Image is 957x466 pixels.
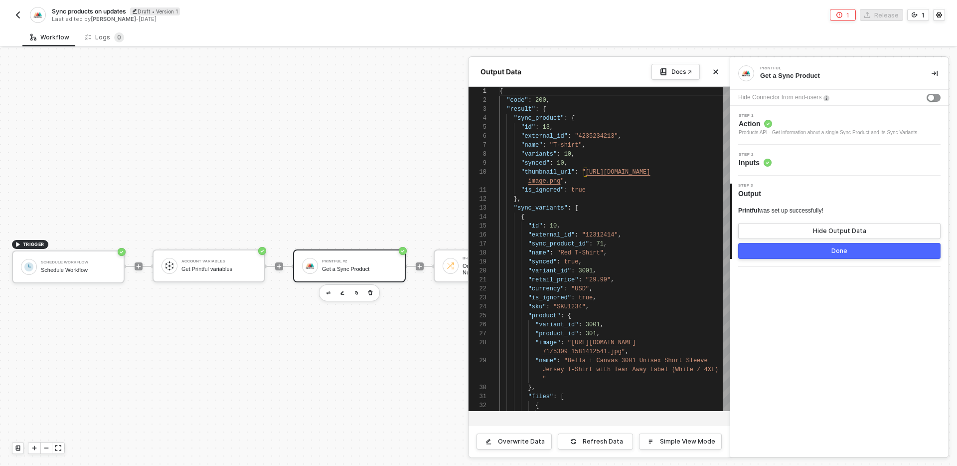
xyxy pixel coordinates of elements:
button: Release [860,9,903,21]
img: integration-icon [742,69,751,78]
div: Simple View Mode [660,438,715,446]
span: " [560,178,564,185]
span: "retail_price" [528,276,579,283]
button: back [12,9,24,21]
span: Output [738,189,765,199]
div: 15 [469,222,486,231]
span: Action [739,119,919,129]
span: Inputs [739,158,772,168]
span: { [535,402,539,409]
div: 29 [469,356,486,365]
div: 10 [469,168,486,177]
span: "​ [582,169,586,176]
div: Step 1Action Products API - Get information about a single Sync Product and its Sync Variants. [730,114,949,137]
div: 27 [469,329,486,338]
span: : [546,303,550,310]
span: : [535,106,539,113]
div: Step 2Inputs [730,153,949,168]
div: 14 [469,213,486,222]
div: Get a Sync Product [760,71,916,80]
span: "name" [535,357,557,364]
span: image.png [528,178,561,185]
span: : [560,339,564,346]
button: Overwrite Data [477,434,552,450]
span: Printful [738,207,759,214]
span: , [600,321,604,328]
span: , [557,223,560,230]
div: 3 [469,105,486,114]
span: "29.99" [586,276,611,283]
span: "name" [528,249,550,256]
span: , [618,232,622,238]
div: Output Data [477,67,525,77]
span: : [578,330,582,337]
span: "external_id" [521,133,568,140]
span: 71/5309_1581412541.jpg [542,348,621,355]
div: 7 [469,141,486,150]
div: 1 [469,87,486,96]
span: [ [560,393,564,400]
span: 3001 [586,321,600,328]
button: Done [738,243,941,259]
span: "variant_id" [528,267,571,274]
span: 10 [550,223,557,230]
span: icon-settings [936,12,942,18]
div: 2 [469,96,486,105]
span: : [564,115,568,122]
span: { [521,214,524,221]
span: Sync products on updates [52,7,126,15]
img: icon-info [823,95,829,101]
div: 26 [469,320,486,329]
span: Step 2 [739,153,772,157]
span: [PERSON_NAME] [91,15,136,22]
span: "sku" [528,303,546,310]
span: , [625,348,629,355]
div: 30 [469,383,486,392]
span: "name" [521,142,542,149]
span: 10 [557,160,564,167]
span: }, [528,384,535,391]
span: : [568,133,571,140]
button: Hide Output Data [738,223,941,239]
span: 71 [596,240,603,247]
span: [ [575,205,578,212]
div: 33 [469,410,486,419]
img: integration-icon [33,10,42,19]
span: : [589,240,593,247]
span: , [611,276,614,283]
span: "code" [506,97,528,104]
div: 32 [469,401,486,410]
div: Workflow [30,33,69,41]
div: Hide Output Data [813,227,866,235]
span: : [557,357,560,364]
div: Hide Connector from end-users [738,93,821,102]
div: 6 [469,132,486,141]
span: : [575,232,578,238]
span: : [550,160,553,167]
span: true [578,294,593,301]
span: 10 [564,151,571,158]
span: " [568,339,571,346]
span: : [575,169,578,176]
span: icon-play [31,445,37,451]
div: 13 [469,204,486,213]
span: , [571,151,575,158]
div: Refresh Data [583,438,623,446]
span: : [564,187,568,194]
div: 1 [922,11,925,19]
span: 13 [542,124,549,131]
span: , [596,330,600,337]
span: : [542,142,546,149]
span: : [560,312,564,319]
span: "is_ignored" [528,294,571,301]
span: "product" [528,312,561,319]
div: Overwrite Data [498,438,545,446]
span: "result" [506,106,535,113]
div: 17 [469,239,486,248]
span: { [499,88,503,95]
span: : [542,223,546,230]
span: icon-close [713,69,719,75]
span: " [622,348,625,355]
div: 25 [469,311,486,320]
div: 5 [469,123,486,132]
